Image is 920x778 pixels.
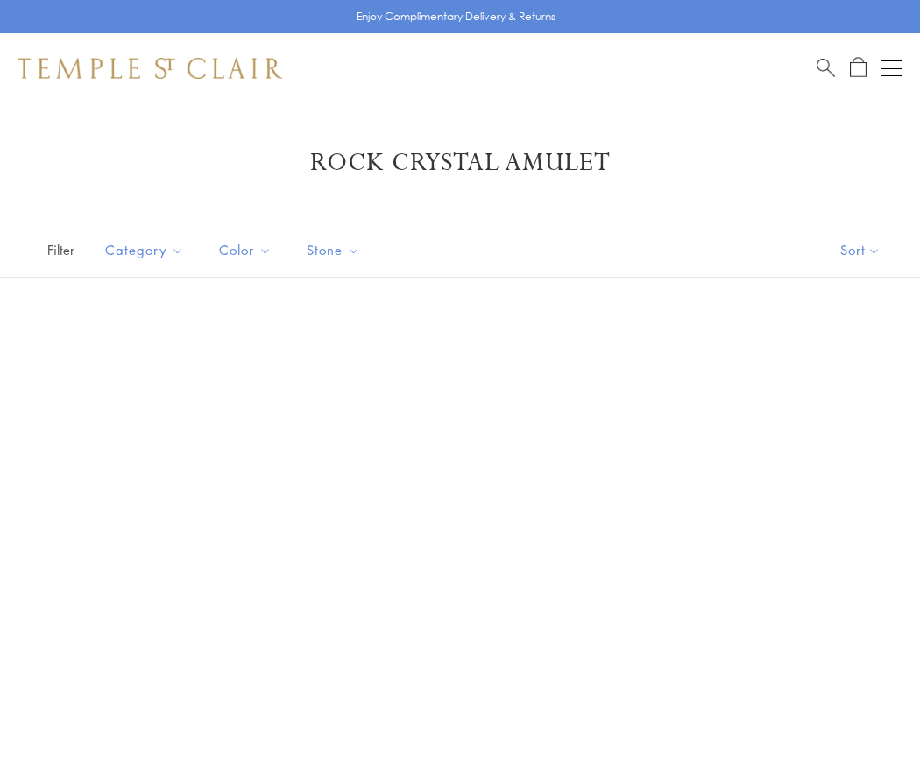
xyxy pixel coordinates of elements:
[817,57,835,79] a: Search
[294,230,373,270] button: Stone
[44,147,876,179] h1: Rock Crystal Amulet
[96,239,197,261] span: Category
[206,230,285,270] button: Color
[92,230,197,270] button: Category
[801,223,920,277] button: Show sort by
[298,239,373,261] span: Stone
[18,58,282,79] img: Temple St. Clair
[850,57,867,79] a: Open Shopping Bag
[357,8,556,25] p: Enjoy Complimentary Delivery & Returns
[210,239,285,261] span: Color
[881,58,902,79] button: Open navigation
